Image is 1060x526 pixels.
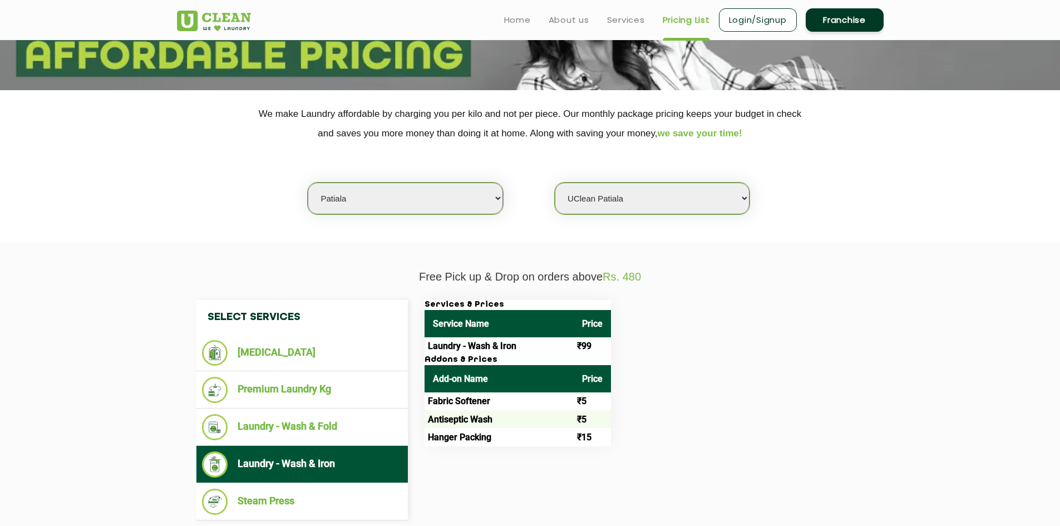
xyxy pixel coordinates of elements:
img: Steam Press [202,489,228,515]
a: Pricing List [663,13,710,27]
img: Laundry - Wash & Iron [202,451,228,478]
td: ₹5 [574,410,611,428]
li: [MEDICAL_DATA] [202,340,402,366]
img: UClean Laundry and Dry Cleaning [177,11,251,31]
a: Home [504,13,531,27]
td: Fabric Softener [425,392,574,410]
p: We make Laundry affordable by charging you per kilo and not per piece. Our monthly package pricin... [177,104,884,143]
li: Laundry - Wash & Fold [202,414,402,440]
td: ₹99 [574,337,611,355]
span: we save your time! [658,128,742,139]
img: Laundry - Wash & Fold [202,414,228,440]
a: Login/Signup [719,8,797,32]
td: Hanger Packing [425,428,574,446]
td: Laundry - Wash & Iron [425,337,574,355]
h3: Addons & Prices [425,355,611,365]
td: ₹5 [574,392,611,410]
th: Price [574,310,611,337]
li: Laundry - Wash & Iron [202,451,402,478]
a: Franchise [806,8,884,32]
th: Add-on Name [425,365,574,392]
a: Services [607,13,645,27]
h4: Select Services [196,300,408,335]
img: Premium Laundry Kg [202,377,228,403]
li: Steam Press [202,489,402,515]
img: Dry Cleaning [202,340,228,366]
p: Free Pick up & Drop on orders above [177,271,884,283]
li: Premium Laundry Kg [202,377,402,403]
th: Service Name [425,310,574,337]
td: ₹15 [574,428,611,446]
a: About us [549,13,589,27]
span: Rs. 480 [603,271,641,283]
th: Price [574,365,611,392]
h3: Services & Prices [425,300,611,310]
td: Antiseptic Wash [425,410,574,428]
